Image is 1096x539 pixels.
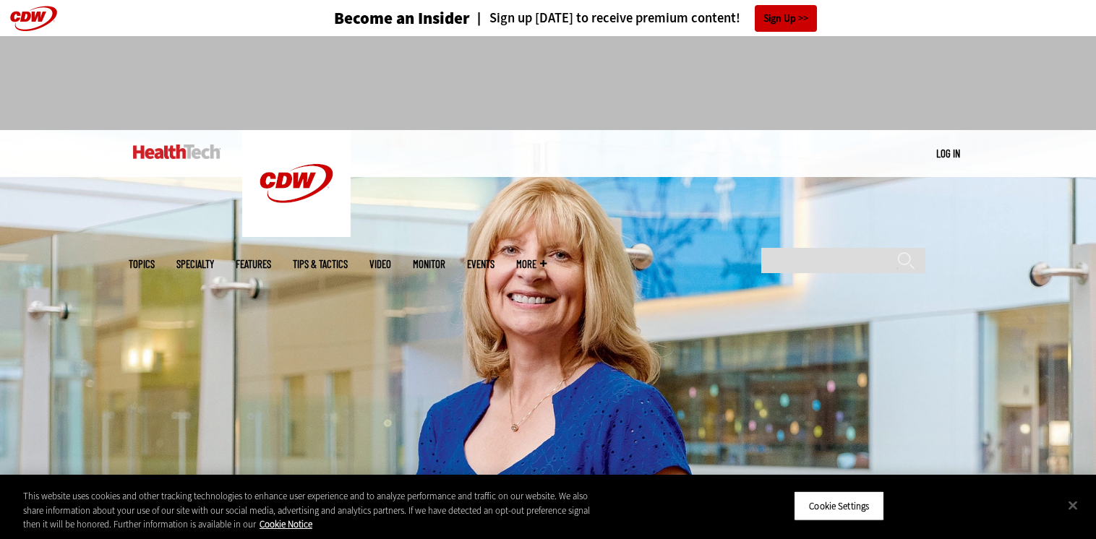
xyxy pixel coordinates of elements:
a: More information about your privacy [260,518,312,530]
button: Cookie Settings [794,491,884,521]
button: Close [1057,489,1089,521]
span: Specialty [176,259,214,269]
a: Become an Insider [280,10,470,27]
img: Home [242,130,351,237]
span: Topics [129,259,155,269]
a: Log in [936,147,960,160]
div: This website uses cookies and other tracking technologies to enhance user experience and to analy... [23,489,603,532]
img: Home [133,145,221,159]
a: Video [369,259,391,269]
div: User menu [936,146,960,161]
a: Events [467,259,495,269]
a: Sign up [DATE] to receive premium content! [470,12,740,25]
a: Tips & Tactics [293,259,348,269]
iframe: advertisement [285,51,811,116]
a: MonITor [413,259,445,269]
a: CDW [242,225,351,241]
h3: Become an Insider [334,10,470,27]
span: More [516,259,547,269]
a: Features [236,259,271,269]
a: Sign Up [755,5,817,32]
